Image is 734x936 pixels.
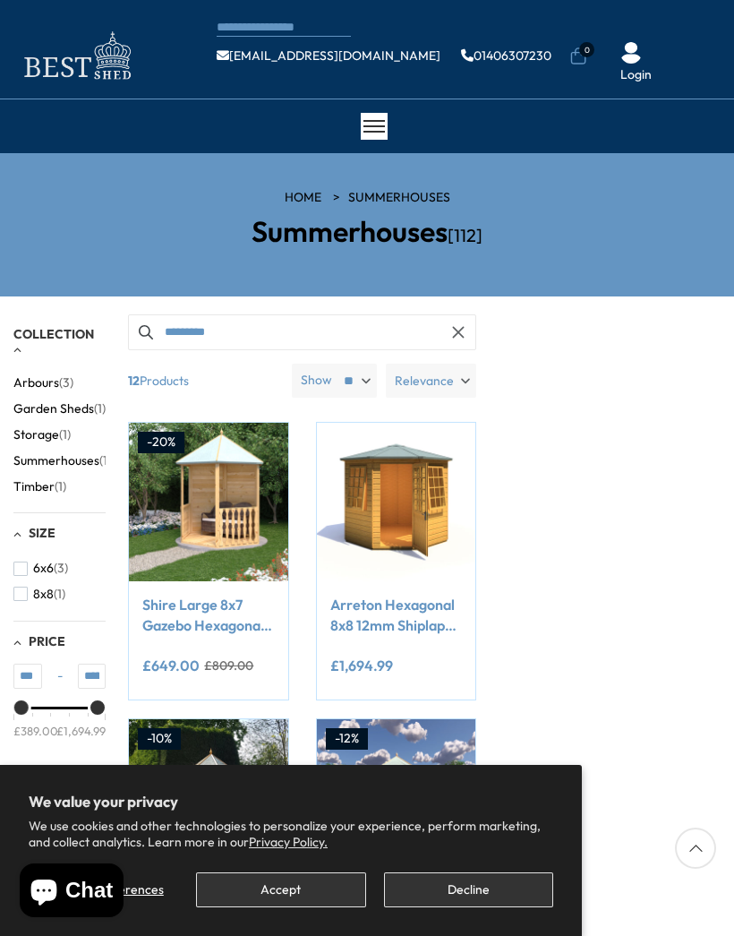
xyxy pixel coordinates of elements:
[620,66,652,84] a: Login
[138,728,181,750] div: -10%
[461,49,551,62] a: 01406307230
[94,401,106,416] span: (1)
[99,453,118,468] span: (12)
[13,375,59,391] span: Arbours
[395,364,454,398] span: Relevance
[121,364,284,398] span: Products
[13,453,99,468] span: Summerhouses
[59,427,71,442] span: (1)
[569,47,587,65] a: 0
[142,595,274,635] a: Shire Large 8x7 Gazebo Hexagonal Summerhouse
[13,401,94,416] span: Garden Sheds
[42,667,78,685] span: -
[301,372,332,390] label: Show
[217,49,440,62] a: [EMAIL_ADDRESS][DOMAIN_NAME]
[330,595,462,635] a: Arreton Hexagonal 8x8 12mm Shiplap Summerhouse
[56,722,106,738] div: £1,694.99
[136,216,599,247] h2: Summerhouses
[448,224,482,246] span: [112]
[348,189,450,207] a: Summerhouses
[54,587,65,602] span: (1)
[129,719,287,878] img: Shire Gazebo Hexagonal Summerhouse 6x6 12mm Cladding - Best Shed
[13,664,42,689] input: Min value
[330,658,393,673] ins: £1,694.99
[33,587,54,602] span: 8x8
[29,818,553,850] p: We use cookies and other technologies to personalize your experience, perform marketing, and coll...
[55,479,66,494] span: (1)
[29,525,55,541] span: Size
[13,581,65,607] button: 8x8
[13,555,68,581] button: 6x6
[13,422,71,448] button: Storage (1)
[13,722,58,738] div: £389.00
[13,707,106,754] div: Price
[128,314,475,350] input: Search products
[13,427,59,442] span: Storage
[78,664,107,689] input: Max value
[579,42,594,57] span: 0
[13,370,73,396] button: Arbours (3)
[14,863,129,922] inbox-online-store-chat: Shopify online store chat
[13,27,139,85] img: logo
[128,364,140,398] b: 12
[620,42,642,64] img: User Icon
[13,326,94,342] span: Collection
[196,872,365,907] button: Accept
[13,396,106,422] button: Garden Sheds (1)
[326,728,368,750] div: -12%
[13,479,55,494] span: Timber
[33,561,54,576] span: 6x6
[29,633,65,649] span: Price
[204,659,253,672] del: £809.00
[59,375,73,391] span: (3)
[54,561,68,576] span: (3)
[138,432,184,453] div: -20%
[13,474,66,500] button: Timber (1)
[249,834,328,850] a: Privacy Policy.
[386,364,476,398] label: Relevance
[29,794,553,810] h2: We value your privacy
[13,448,118,474] button: Summerhouses (12)
[142,658,200,673] ins: £649.00
[384,872,553,907] button: Decline
[285,189,321,207] a: HOME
